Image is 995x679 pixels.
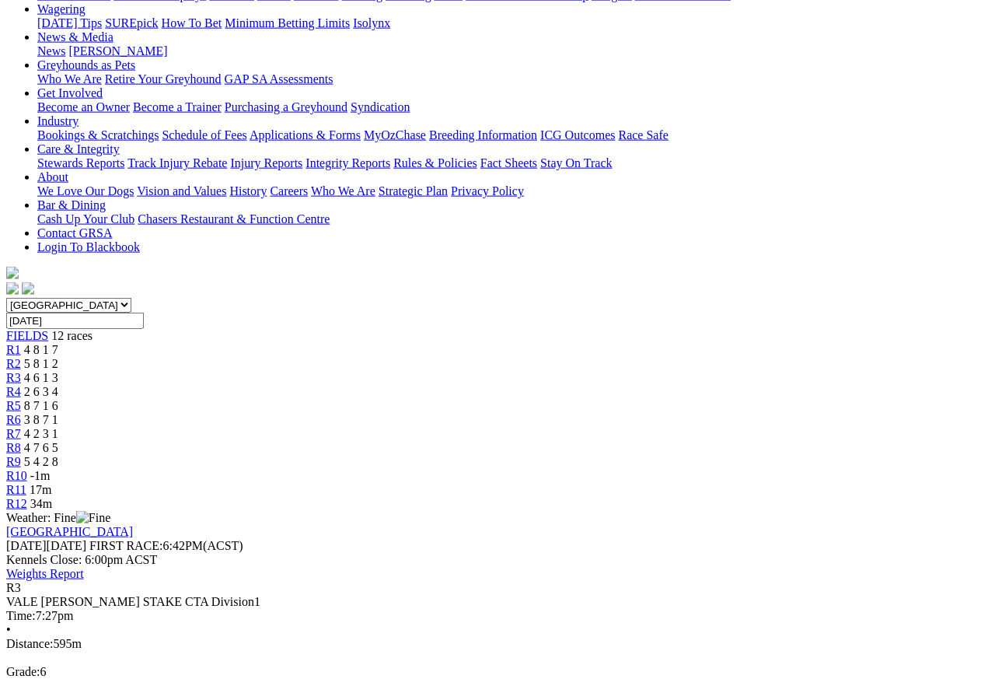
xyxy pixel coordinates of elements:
span: 4 2 3 1 [24,427,58,440]
a: Fact Sheets [480,156,537,170]
a: Minimum Betting Limits [225,16,350,30]
a: R5 [6,399,21,412]
a: Race Safe [618,128,668,142]
div: VALE [PERSON_NAME] STAKE CTA Division1 [6,595,989,609]
a: GAP SA Assessments [225,72,333,86]
a: [PERSON_NAME] [68,44,167,58]
a: Retire Your Greyhound [105,72,222,86]
a: FIELDS [6,329,48,342]
a: MyOzChase [364,128,426,142]
div: 595m [6,637,989,651]
a: Track Injury Rebate [127,156,227,170]
span: [DATE] [6,539,47,552]
span: Distance: [6,637,53,650]
a: Chasers Restaurant & Function Centre [138,212,330,226]
a: Wagering [37,2,86,16]
a: Industry [37,114,79,128]
a: Become an Owner [37,100,130,114]
div: Care & Integrity [37,156,989,170]
a: How To Bet [162,16,222,30]
div: Wagering [37,16,989,30]
a: Breeding Information [429,128,537,142]
a: News & Media [37,30,113,44]
a: Syndication [351,100,410,114]
a: ICG Outcomes [540,128,615,142]
a: Weights Report [6,567,84,580]
span: 6:42PM(ACST) [89,539,243,552]
a: Become a Trainer [133,100,222,114]
a: Who We Are [311,184,375,198]
a: Contact GRSA [37,226,112,240]
span: Grade: [6,665,40,678]
div: 7:27pm [6,609,989,623]
a: R11 [6,483,26,496]
span: 8 7 1 6 [24,399,58,412]
a: Injury Reports [230,156,302,170]
a: Schedule of Fees [162,128,246,142]
span: 2 6 3 4 [24,385,58,398]
span: FIRST RACE: [89,539,162,552]
div: Industry [37,128,989,142]
span: 5 8 1 2 [24,357,58,370]
span: 3 8 7 1 [24,413,58,426]
a: R3 [6,371,21,384]
span: 4 8 1 7 [24,343,58,356]
a: R10 [6,469,27,482]
a: Bookings & Scratchings [37,128,159,142]
a: News [37,44,65,58]
a: Who We Are [37,72,102,86]
span: Weather: Fine [6,511,110,524]
a: Rules & Policies [393,156,477,170]
a: R4 [6,385,21,398]
a: R9 [6,455,21,468]
div: Get Involved [37,100,989,114]
a: Strategic Plan [379,184,448,198]
span: 17m [30,483,51,496]
span: [DATE] [6,539,86,552]
a: Vision and Values [137,184,226,198]
span: Time: [6,609,36,622]
span: • [6,623,11,636]
div: 6 [6,665,989,679]
a: Bar & Dining [37,198,106,212]
a: R12 [6,497,27,510]
a: Applications & Forms [250,128,361,142]
img: facebook.svg [6,282,19,295]
a: R1 [6,343,21,356]
a: Isolynx [353,16,390,30]
span: 5 4 2 8 [24,455,58,468]
a: R6 [6,413,21,426]
input: Select date [6,313,144,329]
div: Bar & Dining [37,212,989,226]
div: News & Media [37,44,989,58]
span: 34m [30,497,52,510]
a: R2 [6,357,21,370]
span: 12 races [51,329,93,342]
span: R7 [6,427,21,440]
span: 4 7 6 5 [24,441,58,454]
div: About [37,184,989,198]
a: Stewards Reports [37,156,124,170]
span: R8 [6,441,21,454]
a: We Love Our Dogs [37,184,134,198]
a: History [229,184,267,198]
span: R3 [6,581,21,594]
a: Privacy Policy [451,184,524,198]
img: Fine [76,511,110,525]
a: Stay On Track [540,156,612,170]
a: Purchasing a Greyhound [225,100,347,114]
a: Careers [270,184,308,198]
a: [GEOGRAPHIC_DATA] [6,525,133,538]
span: -1m [30,469,51,482]
a: Greyhounds as Pets [37,58,135,72]
span: 4 6 1 3 [24,371,58,384]
div: Greyhounds as Pets [37,72,989,86]
a: SUREpick [105,16,158,30]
